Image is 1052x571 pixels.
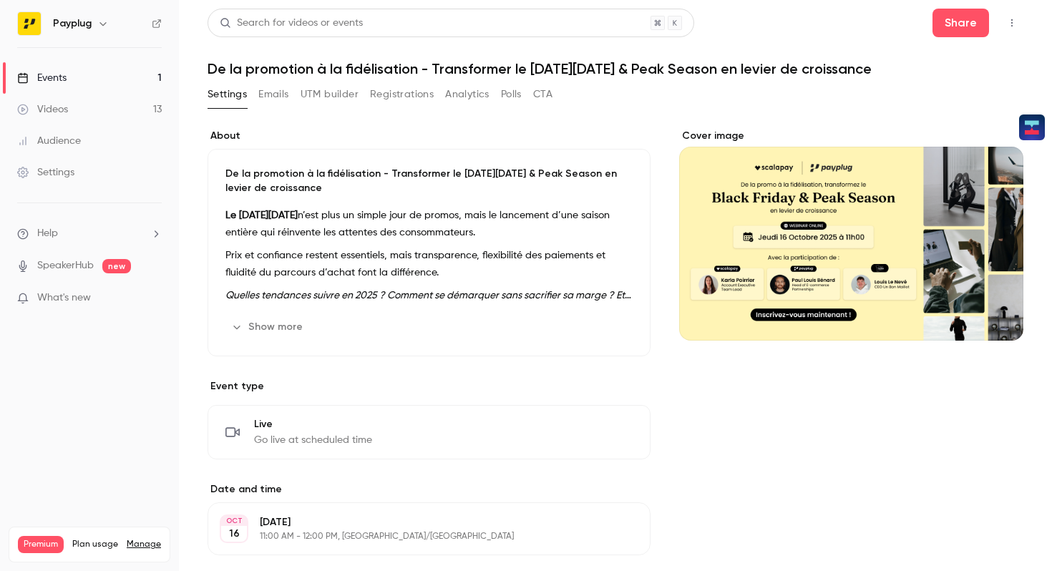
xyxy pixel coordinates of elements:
[370,83,434,106] button: Registrations
[220,16,363,31] div: Search for videos or events
[17,102,68,117] div: Videos
[17,165,74,180] div: Settings
[260,515,575,529] p: [DATE]
[258,83,288,106] button: Emails
[221,516,247,526] div: OCT
[225,291,631,318] em: Quelles tendances suivre en 2025 ? Comment se démarquer sans sacrifier sa marge ? Et surtout, com...
[208,83,247,106] button: Settings
[17,134,81,148] div: Audience
[17,71,67,85] div: Events
[225,247,633,281] p: Prix et confiance restent essentiels, mais transparence, flexibilité des paiements et fluidité du...
[127,539,161,550] a: Manage
[225,210,298,220] strong: Le [DATE][DATE]
[145,292,162,305] iframe: Noticeable Trigger
[208,379,651,394] p: Event type
[501,83,522,106] button: Polls
[254,417,372,431] span: Live
[229,527,240,541] p: 16
[254,433,372,447] span: Go live at scheduled time
[53,16,92,31] h6: Payplug
[37,226,58,241] span: Help
[72,539,118,550] span: Plan usage
[18,12,41,35] img: Payplug
[260,531,575,542] p: 11:00 AM - 12:00 PM, [GEOGRAPHIC_DATA]/[GEOGRAPHIC_DATA]
[225,316,311,338] button: Show more
[102,259,131,273] span: new
[225,167,633,195] p: De la promotion à la fidélisation - Transformer le [DATE][DATE] & Peak Season en levier de croiss...
[208,482,651,497] label: Date and time
[18,536,64,553] span: Premium
[37,258,94,273] a: SpeakerHub
[17,226,162,241] li: help-dropdown-opener
[225,207,633,241] p: n’est plus un simple jour de promos, mais le lancement d’une saison entière qui réinvente les att...
[679,129,1023,341] section: Cover image
[208,129,651,143] label: About
[208,60,1023,77] h1: De la promotion à la fidélisation - Transformer le [DATE][DATE] & Peak Season en levier de croiss...
[37,291,91,306] span: What's new
[301,83,359,106] button: UTM builder
[533,83,552,106] button: CTA
[445,83,490,106] button: Analytics
[932,9,989,37] button: Share
[679,129,1023,143] label: Cover image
